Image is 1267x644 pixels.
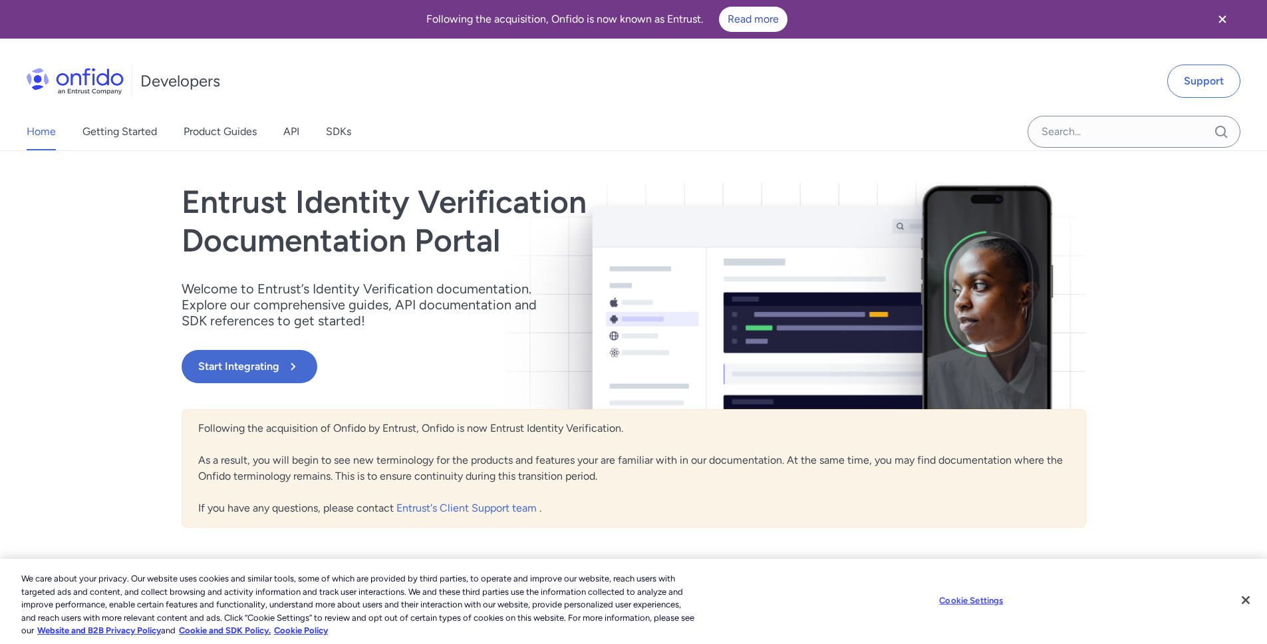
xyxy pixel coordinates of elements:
[182,183,815,259] h1: Entrust Identity Verification Documentation Portal
[140,71,220,92] h1: Developers
[930,587,1013,614] button: Cookie Settings
[1167,65,1240,98] a: Support
[719,7,787,32] a: Read more
[184,113,257,150] a: Product Guides
[1214,11,1230,27] svg: Close banner
[182,350,815,383] a: Start Integrating
[326,113,351,150] a: SDKs
[21,572,697,637] div: We care about your privacy. Our website uses cookies and similar tools, some of which are provide...
[179,625,271,635] a: Cookie and SDK Policy.
[1028,116,1240,148] input: Onfido search input field
[1231,585,1260,615] button: Close
[82,113,157,150] a: Getting Started
[274,625,328,635] a: Cookie Policy
[182,281,554,329] p: Welcome to Entrust’s Identity Verification documentation. Explore our comprehensive guides, API d...
[1198,3,1247,36] button: Close banner
[37,625,161,635] a: More information about our cookie policy., opens in a new tab
[27,68,124,94] img: Onfido Logo
[182,350,317,383] button: Start Integrating
[27,113,56,150] a: Home
[182,409,1086,528] div: Following the acquisition of Onfido by Entrust, Onfido is now Entrust Identity Verification. As a...
[396,502,539,514] a: Entrust's Client Support team
[16,7,1198,32] div: Following the acquisition, Onfido is now known as Entrust.
[283,113,299,150] a: API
